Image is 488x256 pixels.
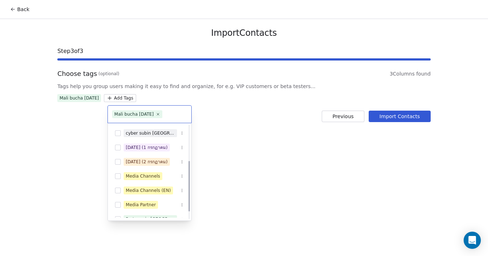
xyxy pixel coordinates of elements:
[126,187,171,194] div: Media Channels (EN)
[126,216,175,222] div: Partners in [GEOGRAPHIC_DATA]
[126,202,156,208] div: Media Partner
[114,111,154,117] div: Mali bucha [DATE]
[126,173,160,179] div: Media Channels
[126,144,168,151] div: [DATE] (1 กรกฏาคม)
[126,130,175,136] div: cyber subin [GEOGRAPHIC_DATA] [DATE]
[126,159,168,165] div: [DATE] (2 กรกฏาคม)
